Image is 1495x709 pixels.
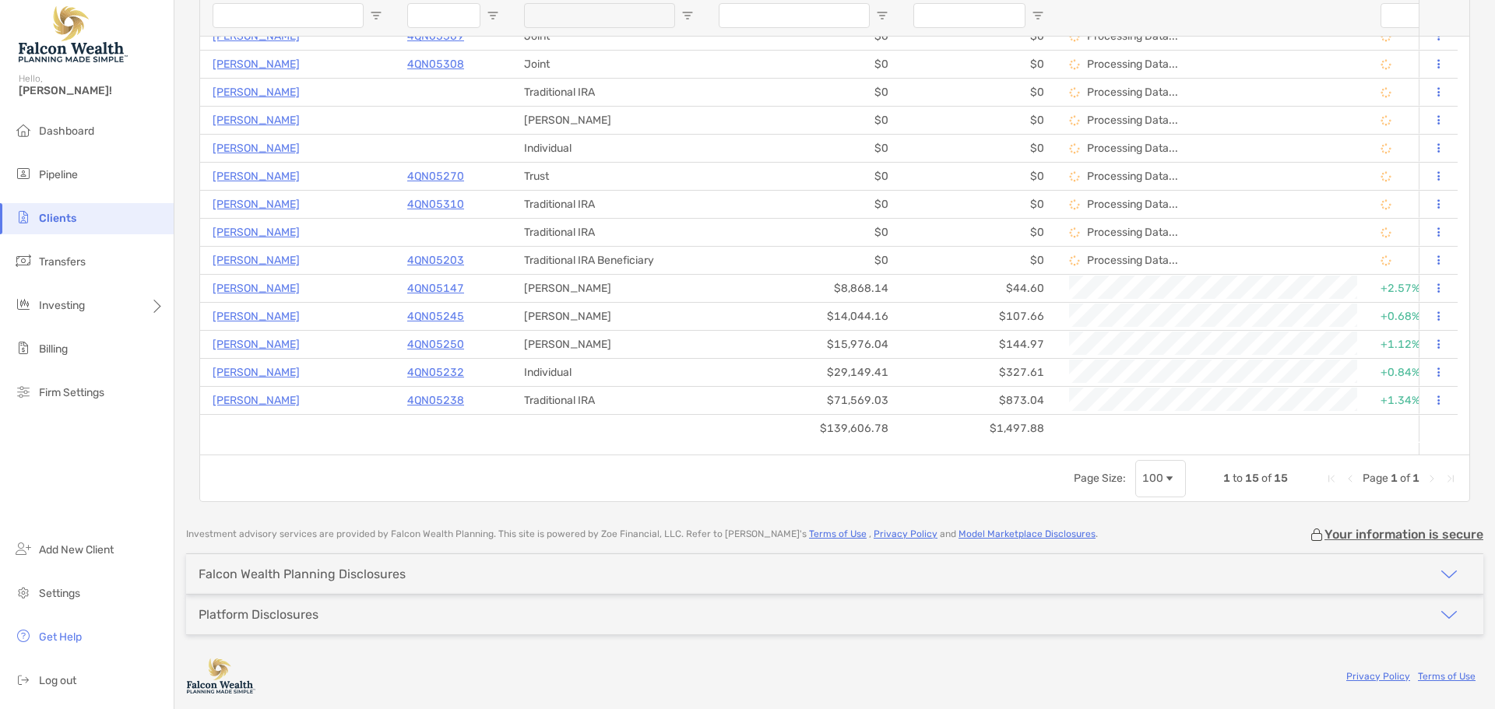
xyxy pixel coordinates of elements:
[1087,114,1178,127] p: Processing Data...
[901,331,1057,358] div: $144.97
[876,9,888,22] button: Open Filter Menu
[1087,58,1178,71] p: Processing Data...
[407,54,464,74] a: 4QN05308
[706,219,901,246] div: $0
[1074,472,1126,485] div: Page Size:
[213,3,364,28] input: Client Name Filter Input
[39,386,104,399] span: Firm Settings
[1440,565,1458,584] img: icon arrow
[1069,143,1080,154] img: Processing Data icon
[407,391,464,410] p: 4QN05238
[1381,143,1391,154] img: Processing Data icon
[1135,460,1186,497] div: Page Size
[1381,115,1391,126] img: Processing Data icon
[1087,198,1178,211] p: Processing Data...
[39,630,82,644] span: Get Help
[1344,472,1356,485] div: Previous Page
[1233,472,1243,485] span: to
[1223,472,1230,485] span: 1
[1381,59,1391,70] img: Processing Data icon
[1069,115,1080,126] img: Processing Data icon
[407,335,464,354] a: 4QN05250
[901,191,1057,218] div: $0
[1087,226,1178,239] p: Processing Data...
[1381,3,1430,28] input: ITD Filter Input
[1245,472,1259,485] span: 15
[14,583,33,602] img: settings icon
[1324,527,1483,542] p: Your information is secure
[487,9,499,22] button: Open Filter Menu
[14,670,33,689] img: logout icon
[407,363,464,382] a: 4QN05232
[213,26,300,46] a: [PERSON_NAME]
[1400,472,1410,485] span: of
[186,658,256,693] img: company logo
[901,23,1057,50] div: $0
[1381,360,1449,385] div: +0.84%
[14,208,33,226] img: clients icon
[407,307,464,326] a: 4QN05245
[706,79,901,106] div: $0
[1363,472,1388,485] span: Page
[706,303,901,330] div: $14,044.16
[213,363,300,382] p: [PERSON_NAME]
[14,339,33,357] img: billing icon
[874,528,937,539] a: Privacy Policy
[512,191,706,218] div: Traditional IRA
[1381,332,1449,357] div: +1.12%
[1087,142,1178,155] p: Processing Data...
[19,84,164,97] span: [PERSON_NAME]!
[512,107,706,134] div: [PERSON_NAME]
[14,295,33,314] img: investing icon
[512,51,706,78] div: Joint
[1325,472,1338,485] div: First Page
[1381,388,1449,413] div: +1.34%
[1346,671,1410,682] a: Privacy Policy
[706,135,901,162] div: $0
[901,79,1057,106] div: $0
[706,275,901,302] div: $8,868.14
[186,528,1098,540] p: Investment advisory services are provided by Falcon Wealth Planning . This site is powered by Zoe...
[901,275,1057,302] div: $44.60
[512,331,706,358] div: [PERSON_NAME]
[512,135,706,162] div: Individual
[199,567,406,581] div: Falcon Wealth Planning Disclosures
[213,391,300,410] a: [PERSON_NAME]
[1069,171,1080,182] img: Processing Data icon
[706,415,901,442] div: $139,606.78
[39,674,76,687] span: Log out
[39,299,85,312] span: Investing
[213,335,300,354] a: [PERSON_NAME]
[512,387,706,414] div: Traditional IRA
[706,387,901,414] div: $71,569.03
[706,163,901,190] div: $0
[407,251,464,270] a: 4QN05203
[39,212,76,225] span: Clients
[706,23,901,50] div: $0
[1069,59,1080,70] img: Processing Data icon
[681,9,694,22] button: Open Filter Menu
[213,139,300,158] p: [PERSON_NAME]
[213,251,300,270] a: [PERSON_NAME]
[1444,472,1457,485] div: Last Page
[407,279,464,298] a: 4QN05147
[14,539,33,558] img: add_new_client icon
[407,195,464,214] a: 4QN05310
[213,223,300,242] p: [PERSON_NAME]
[901,359,1057,386] div: $327.61
[1087,86,1178,99] p: Processing Data...
[213,167,300,186] a: [PERSON_NAME]
[407,26,464,46] a: 4QN05309
[213,279,300,298] p: [PERSON_NAME]
[1381,255,1391,266] img: Processing Data icon
[1391,472,1398,485] span: 1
